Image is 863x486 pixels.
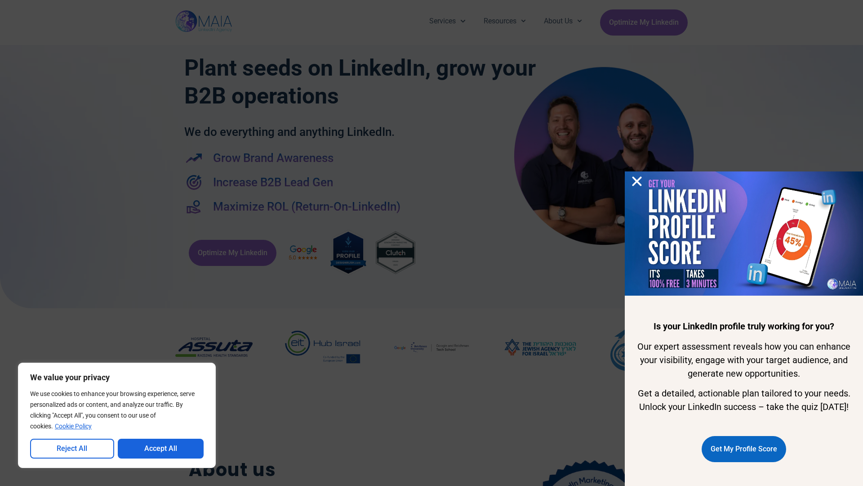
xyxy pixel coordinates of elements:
p: We value your privacy [30,372,204,383]
p: Get a detailed, actionable plan tailored to your needs. [637,387,851,414]
a: Cookie Policy [54,422,92,430]
button: Accept All [118,439,204,459]
a: Get My Profile Score [702,436,786,462]
span: Get My Profile Score [711,441,777,458]
span: Unlock your LinkedIn success – take the quiz [DATE]! [639,401,849,412]
button: Reject All [30,439,114,459]
p: Our expert assessment reveals how you can enhance your visibility, engage with your target audien... [637,340,851,380]
p: We use cookies to enhance your browsing experience, serve personalized ads or content, and analyz... [30,388,204,432]
b: Is your LinkedIn profile truly working for you? [654,321,834,332]
a: Close [630,175,644,188]
div: We value your privacy [18,363,216,468]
